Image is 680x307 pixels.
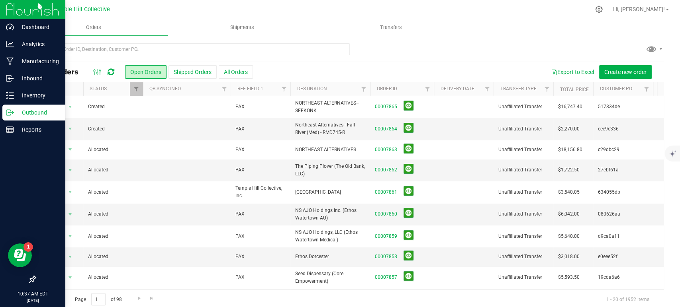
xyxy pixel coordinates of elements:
span: $3,540.05 [558,188,580,196]
span: PAX [235,103,245,111]
span: Orders [75,24,112,31]
a: Filter [480,82,494,96]
p: Dashboard [14,22,62,32]
a: Filter [640,82,653,96]
p: Inventory [14,91,62,100]
span: 517334de [598,103,648,111]
span: Created [88,125,138,133]
span: $5,640.00 [558,233,580,240]
a: 00007858 [375,253,397,260]
inline-svg: Reports [6,126,14,134]
span: NS AJO Holdings Inc. (Ethos Watertown AU) [295,207,365,222]
span: Unaffiliated Transfer [498,146,549,153]
span: Allocated [88,253,138,260]
span: Ethos Dorcester [295,253,365,260]
inline-svg: Analytics [6,40,14,48]
a: Filter [357,82,370,96]
button: Open Orders [125,65,167,79]
span: select [65,165,75,176]
span: eee9c336 [598,125,648,133]
span: select [65,251,75,262]
span: Unaffiliated Transfer [498,253,549,260]
a: Filter [540,82,553,96]
button: Create new order [599,65,652,79]
p: Reports [14,125,62,134]
a: Filter [130,82,143,96]
span: Hi, [PERSON_NAME]! [613,6,665,12]
a: Delivery Date [440,86,474,91]
a: 00007857 [375,274,397,281]
p: [DATE] [4,297,62,303]
span: PAX [235,146,245,153]
span: e0eee52f [598,253,648,260]
span: 1 - 20 of 1952 items [600,293,656,305]
a: Filter [421,82,434,96]
inline-svg: Manufacturing [6,57,14,65]
span: Create new order [604,69,647,75]
a: 00007864 [375,125,397,133]
span: 080626aa [598,210,648,218]
span: Unaffiliated Transfer [498,274,549,281]
a: 00007863 [375,146,397,153]
span: PAX [235,210,245,218]
span: Unaffiliated Transfer [498,103,549,111]
span: Temple Hill Collective [53,6,110,13]
span: $5,593.50 [558,274,580,281]
span: Seed Dispensary (Core Empowerment) [295,270,365,285]
a: 00007860 [375,210,397,218]
span: PAX [235,166,245,174]
span: $1,722.50 [558,166,580,174]
iframe: Resource center unread badge [24,242,33,252]
a: 00007859 [375,233,397,240]
span: Allocated [88,233,138,240]
p: Inbound [14,74,62,83]
a: Filter [218,82,231,96]
span: $2,270.00 [558,125,580,133]
span: $6,042.00 [558,210,580,218]
a: Status [90,86,107,91]
span: 634055db [598,188,648,196]
button: Export to Excel [546,65,599,79]
span: Unaffiliated Transfer [498,233,549,240]
button: All Orders [219,65,253,79]
span: [GEOGRAPHIC_DATA] [295,188,365,196]
span: NORTHEAST ALTERNATIVES--SEEKONK [295,99,365,115]
iframe: Resource center [8,243,32,267]
span: NS AJO Holdings, LLC (Ethos Watertown Medical) [295,229,365,244]
a: Total Price [560,87,588,92]
span: NORTHEAST ALTERNATIVES [295,146,365,153]
span: select [65,101,75,113]
span: Allocated [88,210,138,218]
span: PAX [235,125,245,133]
input: Search Order ID, Destination, Customer PO... [35,43,350,55]
span: Page of 98 [68,293,128,305]
div: Manage settings [594,6,604,13]
a: Shipments [168,19,316,36]
span: PAX [235,233,245,240]
a: Order ID [376,86,397,91]
span: select [65,231,75,242]
span: Allocated [88,166,138,174]
span: Allocated [88,274,138,281]
a: Go to the last page [146,293,158,304]
input: 1 [91,293,106,305]
a: 00007862 [375,166,397,174]
span: $16,747.40 [558,103,582,111]
p: Manufacturing [14,56,62,66]
span: Allocated [88,188,138,196]
span: Northeast Alternatives - Fall River (Med) - RMD745-R [295,121,365,136]
p: 10:37 AM EDT [4,290,62,297]
span: 19cda6a6 [598,274,648,281]
span: Unaffiliated Transfer [498,166,549,174]
span: d9ca0a11 [598,233,648,240]
a: Destination [297,86,327,91]
span: select [65,123,75,134]
span: $18,156.80 [558,146,582,153]
span: c29dbc29 [598,146,648,153]
span: PAX [235,253,245,260]
inline-svg: Outbound [6,109,14,117]
button: Shipped Orders [169,65,217,79]
span: The Piping Plover (The Old Bank, LLC) [295,163,365,178]
span: select [65,209,75,220]
a: Transfer Type [500,86,536,91]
